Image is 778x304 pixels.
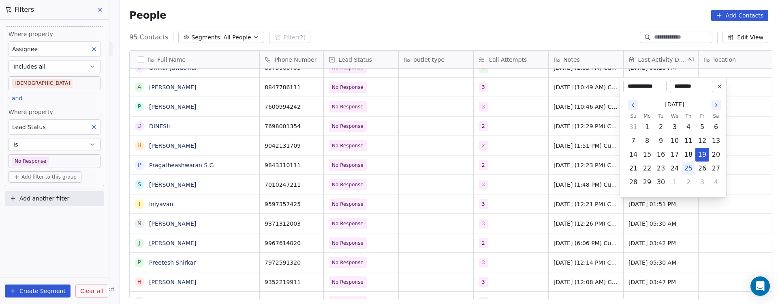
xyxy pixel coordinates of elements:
[682,176,695,189] button: Thursday, October 2nd, 2025
[668,148,681,161] button: Wednesday, September 17th, 2025
[682,112,695,120] th: Thursday
[641,176,654,189] button: Monday, September 29th, 2025
[696,121,709,134] button: Friday, September 5th, 2025
[627,148,640,161] button: Sunday, September 14th, 2025
[654,134,667,147] button: Tuesday, September 9th, 2025
[654,176,667,189] button: Tuesday, September 30th, 2025
[640,112,654,120] th: Monday
[628,100,638,110] button: Go to the Previous Month
[668,176,681,189] button: Wednesday, October 1st, 2025
[627,176,640,189] button: Sunday, September 28th, 2025
[654,148,667,161] button: Tuesday, September 16th, 2025
[641,148,654,161] button: Monday, September 15th, 2025
[696,162,709,175] button: Friday, September 26th, 2025
[710,148,722,161] button: Saturday, September 20th, 2025
[627,162,640,175] button: Sunday, September 21st, 2025
[627,134,640,147] button: Sunday, September 7th, 2025
[710,121,722,134] button: Saturday, September 6th, 2025
[654,112,668,120] th: Tuesday
[654,162,667,175] button: Tuesday, September 23rd, 2025
[682,162,695,175] button: Today, Thursday, September 25th, 2025
[682,148,695,161] button: Thursday, September 18th, 2025
[641,162,654,175] button: Monday, September 22nd, 2025
[712,100,721,110] button: Go to the Next Month
[665,100,684,109] span: [DATE]
[668,121,681,134] button: Wednesday, September 3rd, 2025
[710,162,722,175] button: Saturday, September 27th, 2025
[668,134,681,147] button: Wednesday, September 10th, 2025
[696,148,709,161] button: Friday, September 19th, 2025, selected
[682,121,695,134] button: Thursday, September 4th, 2025
[709,112,723,120] th: Saturday
[668,162,681,175] button: Wednesday, September 24th, 2025
[641,121,654,134] button: Monday, September 1st, 2025
[626,112,640,120] th: Sunday
[710,176,722,189] button: Saturday, October 4th, 2025
[710,134,722,147] button: Saturday, September 13th, 2025
[696,176,709,189] button: Friday, October 3rd, 2025
[641,134,654,147] button: Monday, September 8th, 2025
[627,121,640,134] button: Sunday, August 31st, 2025
[626,112,723,189] table: September 2025
[682,134,695,147] button: Thursday, September 11th, 2025
[654,121,667,134] button: Tuesday, September 2nd, 2025
[696,134,709,147] button: Friday, September 12th, 2025
[695,112,709,120] th: Friday
[668,112,682,120] th: Wednesday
